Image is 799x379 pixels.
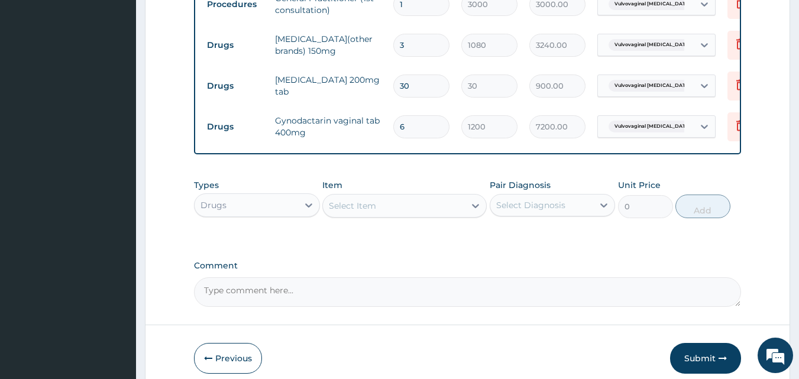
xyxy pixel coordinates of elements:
[69,114,163,234] span: We're online!
[201,75,269,97] td: Drugs
[329,200,376,212] div: Select Item
[62,66,199,82] div: Chat with us now
[22,59,48,89] img: d_794563401_company_1708531726252_794563401
[618,179,661,191] label: Unit Price
[269,27,387,63] td: [MEDICAL_DATA](other brands) 150mg
[269,68,387,103] td: [MEDICAL_DATA] 200mg tab
[6,253,225,294] textarea: Type your message and hit 'Enter'
[609,121,697,132] span: Vulvovaginal [MEDICAL_DATA]
[194,180,219,190] label: Types
[194,6,222,34] div: Minimize live chat window
[194,261,742,271] label: Comment
[194,343,262,374] button: Previous
[670,343,741,374] button: Submit
[201,116,269,138] td: Drugs
[609,80,697,92] span: Vulvovaginal [MEDICAL_DATA]
[322,179,342,191] label: Item
[675,195,730,218] button: Add
[609,39,697,51] span: Vulvovaginal [MEDICAL_DATA]
[201,34,269,56] td: Drugs
[496,199,565,211] div: Select Diagnosis
[490,179,551,191] label: Pair Diagnosis
[269,109,387,144] td: Gynodactarin vaginal tab 400mg
[200,199,227,211] div: Drugs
